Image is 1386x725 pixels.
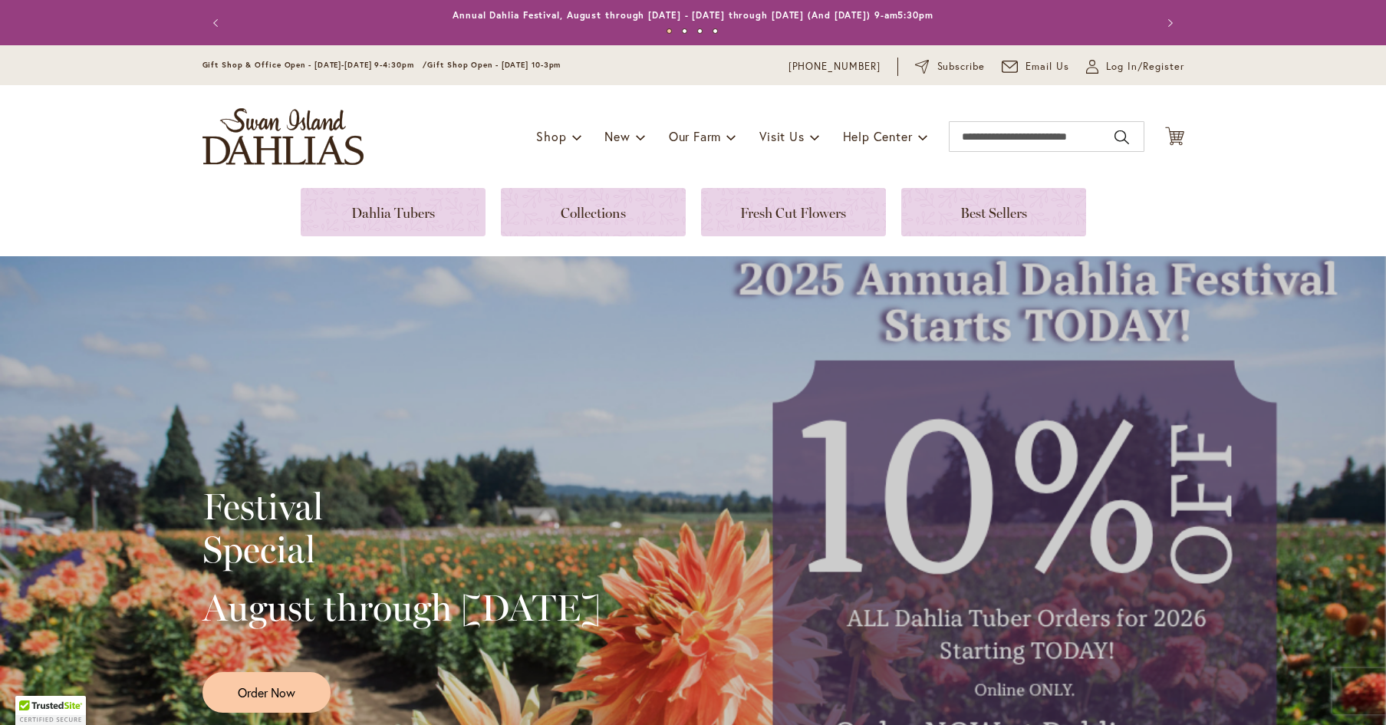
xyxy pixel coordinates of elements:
span: Gift Shop & Office Open - [DATE]-[DATE] 9-4:30pm / [202,60,428,70]
span: Shop [536,128,566,144]
span: Visit Us [759,128,804,144]
span: Log In/Register [1106,59,1184,74]
a: Subscribe [915,59,985,74]
a: [PHONE_NUMBER] [788,59,881,74]
button: 3 of 4 [697,28,703,34]
span: Email Us [1026,59,1069,74]
span: Subscribe [937,59,986,74]
button: 1 of 4 [667,28,672,34]
span: New [604,128,630,144]
button: Next [1154,8,1184,38]
a: store logo [202,108,364,165]
h2: August through [DATE] [202,586,601,629]
button: Previous [202,8,233,38]
a: Email Us [1002,59,1069,74]
h2: Festival Special [202,485,601,571]
a: Log In/Register [1086,59,1184,74]
span: Our Farm [669,128,721,144]
button: 4 of 4 [713,28,718,34]
a: Annual Dahlia Festival, August through [DATE] - [DATE] through [DATE] (And [DATE]) 9-am5:30pm [453,9,933,21]
span: Gift Shop Open - [DATE] 10-3pm [427,60,561,70]
button: 2 of 4 [682,28,687,34]
span: Help Center [843,128,913,144]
